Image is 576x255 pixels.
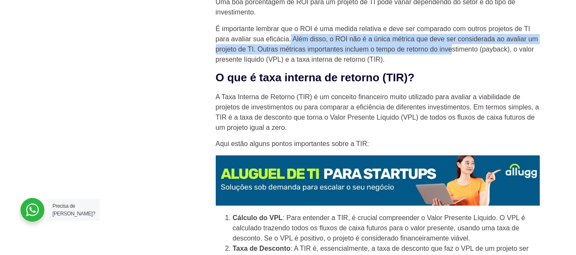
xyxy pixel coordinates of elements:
span: Precisa de [PERSON_NAME]? [52,203,95,217]
iframe: Chat Widget [533,214,576,255]
p: É importante lembrar que o ROI é uma medida relativa e deve ser comparado com outros projetos de ... [216,24,540,65]
li: : Para entender a TIR, é crucial compreender o Valor Presente Líquido. O VPL é calculado trazendo... [233,213,540,244]
strong: Cálculo do VPL [233,214,283,221]
img: Aluguel de Notebook [216,155,540,206]
strong: O que é taxa interna de retorno (TIR)? [216,71,415,84]
div: Widget de chat [533,214,576,255]
p: A Taxa Interna de Retorno (TIR) é um conceito financeiro muito utilizado para avaliar a viabilida... [216,92,540,133]
p: Aqui estão alguns pontos importantes sobre a TIR: [216,139,540,149]
strong: Taxa de Desconto [233,245,291,252]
